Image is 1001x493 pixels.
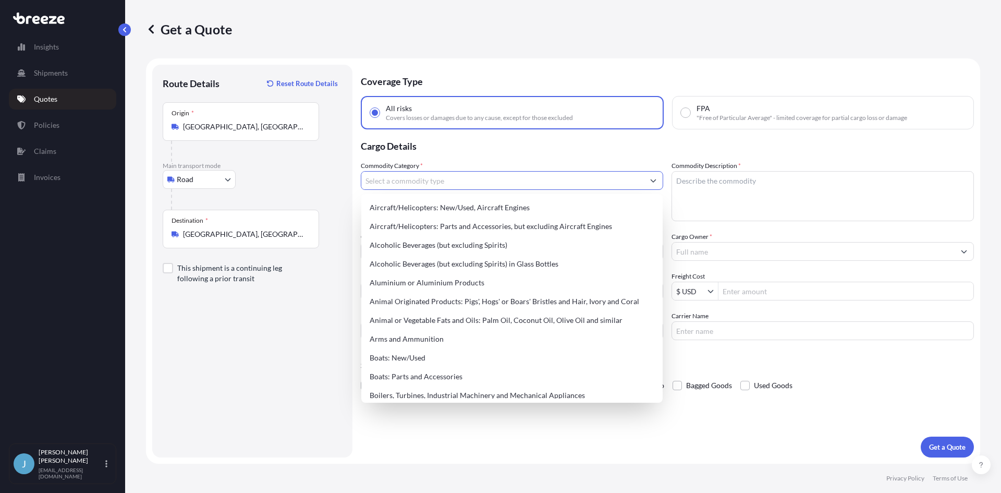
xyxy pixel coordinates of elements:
label: Booking Reference [361,311,413,321]
span: "Free of Particular Average" - limited coverage for partial cargo loss or damage [697,114,907,122]
p: Shipments [34,68,68,78]
p: Route Details [163,77,219,90]
span: Road [177,174,193,185]
button: Show suggestions [955,242,973,261]
label: Commodity Description [672,161,741,171]
div: Aluminium or Aluminium Products [365,273,658,292]
p: Special Conditions [361,361,974,369]
label: Commodity Category [361,161,423,171]
label: Freight Cost [672,271,705,282]
div: Boats: New/Used [365,348,658,367]
input: Freight Cost [672,282,707,300]
input: Enter name [672,321,974,340]
div: Alcoholic Beverages (but excluding Spirits) [365,236,658,255]
button: Show suggestions [707,286,718,296]
p: Reset Route Details [276,78,338,89]
div: Boats: Parts and Accessories [365,367,658,386]
div: Boilers, Turbines, Industrial Machinery and Mechanical Appliances [365,386,658,405]
span: Used Goods [754,378,792,393]
div: Aircraft/Helicopters: New/Used, Aircraft Engines [365,198,658,217]
div: Animal Originated Products: Pigs', Hogs' or Boars' Bristles and Hair, Ivory and Coral [365,292,658,311]
label: Carrier Name [672,311,709,321]
div: Animal or Vegetable Fats and Oils: Palm Oil, Coconut Oil, Olive Oil and similar [365,311,658,330]
p: Get a Quote [146,21,232,38]
p: Terms of Use [933,474,968,483]
span: Bagged Goods [686,378,732,393]
div: Alcoholic Beverages (but excluding Spirits) in Glass Bottles [365,255,658,273]
span: FPA [697,103,710,114]
span: Covers losses or damages due to any cause, except for those excluded [386,114,573,122]
p: Cargo Details [361,129,974,161]
p: [PERSON_NAME] [PERSON_NAME] [39,448,103,465]
div: Aircraft/Helicopters: Parts and Accessories, but excluding Aircraft Engines [365,217,658,236]
span: All risks [386,103,412,114]
p: Invoices [34,172,60,183]
input: Destination [183,229,306,239]
span: Load Type [361,271,392,282]
input: Full name [672,242,955,261]
div: Destination [172,217,208,225]
p: Policies [34,120,59,130]
label: This shipment is a continuing leg following a prior transit [177,263,311,284]
p: Privacy Policy [886,474,924,483]
button: Select transport [163,170,236,189]
input: Enter amount [718,282,973,300]
span: J [22,459,26,469]
p: Insights [34,42,59,52]
div: Origin [172,109,194,117]
button: Show suggestions [644,171,663,190]
p: [EMAIL_ADDRESS][DOMAIN_NAME] [39,467,103,479]
p: Coverage Type [361,65,974,96]
p: Get a Quote [929,442,966,452]
input: Origin [183,122,306,132]
input: Your internal reference [361,321,663,340]
label: Cargo Owner [672,232,712,242]
p: Quotes [34,94,57,104]
label: Commodity Value [361,232,413,242]
div: Arms and Ammunition [365,330,658,348]
p: Main transport mode [163,162,342,170]
input: Select a commodity type [361,171,644,190]
p: Claims [34,146,56,157]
